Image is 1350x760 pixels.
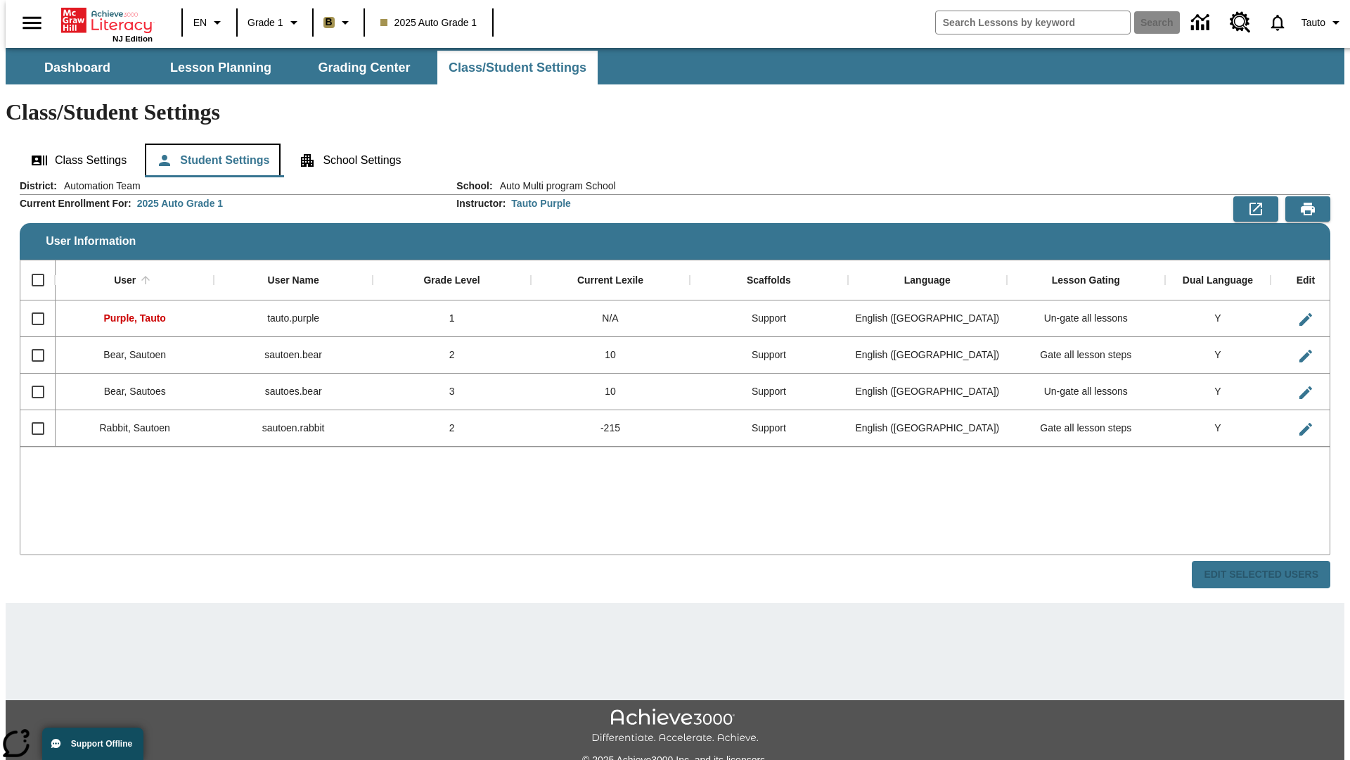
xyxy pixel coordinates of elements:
div: SubNavbar [6,51,599,84]
div: Support [690,374,848,410]
div: Tauto Purple [511,196,571,210]
h1: Class/Student Settings [6,99,1344,125]
div: Y [1165,374,1271,410]
span: Tauto [1301,15,1325,30]
span: B [326,13,333,31]
div: SubNavbar [6,48,1344,84]
div: User [114,274,136,287]
button: Grade: Grade 1, Select a grade [242,10,308,35]
span: Automation Team [57,179,141,193]
span: Auto Multi program School [493,179,616,193]
div: 10 [531,374,689,410]
div: English (US) [848,410,1006,447]
button: Grading Center [294,51,435,84]
button: Edit User [1292,415,1320,443]
div: Edit [1297,274,1315,287]
span: Bear, Sautoen [103,349,166,360]
div: English (US) [848,300,1006,337]
div: Support [690,300,848,337]
a: Notifications [1259,4,1296,41]
span: Grading Center [318,60,410,76]
span: Grade 1 [247,15,283,30]
a: Resource Center, Will open in new tab [1221,4,1259,42]
button: Print Preview [1285,196,1330,222]
div: Grade Level [423,274,480,287]
button: Profile/Settings [1296,10,1350,35]
div: Un-gate all lessons [1007,300,1165,337]
div: Current Lexile [577,274,643,287]
button: Open side menu [11,2,53,44]
img: Achieve3000 Differentiate Accelerate Achieve [591,709,759,745]
h2: Current Enrollment For : [20,198,131,210]
div: 2 [373,337,531,374]
div: Y [1165,337,1271,374]
span: Lesson Planning [170,60,271,76]
h2: District : [20,180,57,192]
div: sautoen.rabbit [214,410,372,447]
span: Dashboard [44,60,110,76]
div: Lesson Gating [1052,274,1120,287]
button: Class/Student Settings [437,51,598,84]
a: Data Center [1183,4,1221,42]
button: School Settings [288,144,412,177]
button: Dashboard [7,51,148,84]
h2: Instructor : [456,198,506,210]
div: Support [690,337,848,374]
span: EN [193,15,207,30]
div: User Name [268,274,319,287]
div: User Information [20,179,1330,589]
div: 2025 Auto Grade 1 [137,196,223,210]
div: English (US) [848,374,1006,410]
button: Edit User [1292,379,1320,407]
div: 1 [373,300,531,337]
button: Edit User [1292,305,1320,334]
div: -215 [531,410,689,447]
button: Export to CSV [1233,196,1278,222]
span: NJ Edition [112,34,153,43]
span: Bear, Sautoes [104,386,166,397]
button: Language: EN, Select a language [187,10,232,35]
span: Purple, Tauto [104,312,166,324]
button: Class Settings [20,144,138,177]
div: Y [1165,410,1271,447]
div: Home [61,5,153,43]
div: sautoen.bear [214,337,372,374]
div: Scaffolds [747,274,791,287]
div: Language [904,274,951,287]
div: Support [690,410,848,447]
div: 2 [373,410,531,447]
div: Gate all lesson steps [1007,337,1165,374]
button: Lesson Planning [150,51,291,84]
span: Rabbit, Sautoen [100,422,170,433]
div: sautoes.bear [214,374,372,410]
div: Class/Student Settings [20,144,1330,177]
div: N/A [531,300,689,337]
div: Y [1165,300,1271,337]
button: Edit User [1292,342,1320,370]
a: Home [61,6,153,34]
span: Support Offline [71,739,132,749]
div: Dual Language [1183,274,1253,287]
button: Student Settings [145,144,281,177]
button: Boost Class color is light brown. Change class color [318,10,359,35]
div: 3 [373,374,531,410]
div: 10 [531,337,689,374]
span: Class/Student Settings [449,60,586,76]
div: Gate all lesson steps [1007,410,1165,447]
div: English (US) [848,337,1006,374]
div: Un-gate all lessons [1007,374,1165,410]
h2: School : [456,180,492,192]
span: User Information [46,235,136,248]
div: tauto.purple [214,300,372,337]
input: search field [936,11,1130,34]
button: Support Offline [42,728,143,760]
span: 2025 Auto Grade 1 [380,15,477,30]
